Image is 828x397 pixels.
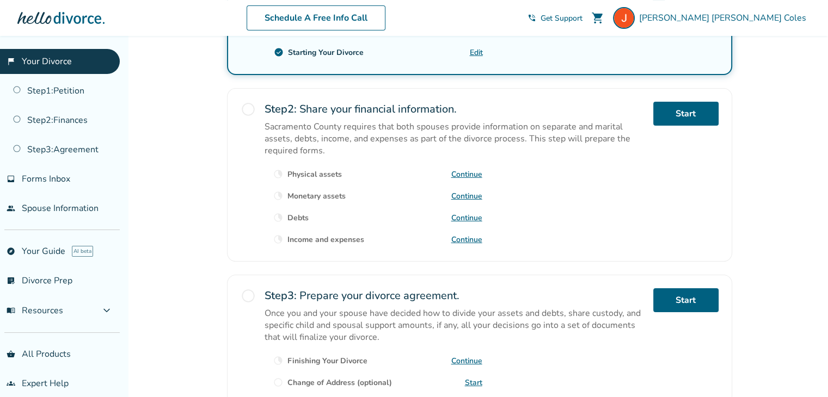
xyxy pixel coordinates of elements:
[774,345,828,397] iframe: Chat Widget
[653,288,719,312] a: Start
[287,213,309,223] div: Debts
[72,246,93,257] span: AI beta
[241,102,256,117] span: radio_button_unchecked
[273,356,283,365] span: clock_loader_40
[287,234,364,245] div: Income and expenses
[247,5,385,30] a: Schedule A Free Info Call
[265,102,297,116] strong: Step 2 :
[7,305,63,317] span: Resources
[265,102,645,116] h2: Share your financial information.
[273,169,283,179] span: clock_loader_40
[465,377,482,388] a: Start
[541,13,582,23] span: Get Support
[7,306,15,315] span: menu_book
[528,13,582,23] a: phone_in_talkGet Support
[265,121,645,157] p: Sacramento County requires that both spouses provide information on separate and marital assets, ...
[528,14,536,22] span: phone_in_talk
[451,213,482,223] a: Continue
[287,169,342,179] div: Physical assets
[241,288,256,303] span: radio_button_unchecked
[7,276,15,285] span: list_alt_check
[7,379,15,388] span: groups
[287,191,346,201] div: Monetary assets
[274,47,284,57] span: check_circle
[7,57,15,66] span: flag_2
[273,213,283,222] span: clock_loader_40
[265,307,645,343] p: Once you and your spouse have decided how to divide your assets and debts, share custody, and spe...
[22,173,70,185] span: Forms Inbox
[613,7,635,29] img: Jennifer Coles
[639,12,811,24] span: [PERSON_NAME] [PERSON_NAME] Coles
[287,356,367,366] div: Finishing Your Divorce
[287,377,392,388] div: Change of Address (optional)
[273,377,283,387] span: radio_button_unchecked
[7,247,15,256] span: explore
[470,47,483,58] a: Edit
[273,234,283,244] span: clock_loader_40
[265,288,645,303] h2: Prepare your divorce agreement.
[7,175,15,183] span: inbox
[451,356,482,366] a: Continue
[451,169,482,179] a: Continue
[100,304,113,317] span: expand_more
[7,204,15,213] span: people
[288,47,364,58] div: Starting Your Divorce
[273,191,283,201] span: clock_loader_40
[451,234,482,245] a: Continue
[265,288,297,303] strong: Step 3 :
[451,191,482,201] a: Continue
[591,11,604,24] span: shopping_cart
[7,350,15,358] span: shopping_basket
[653,102,719,126] a: Start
